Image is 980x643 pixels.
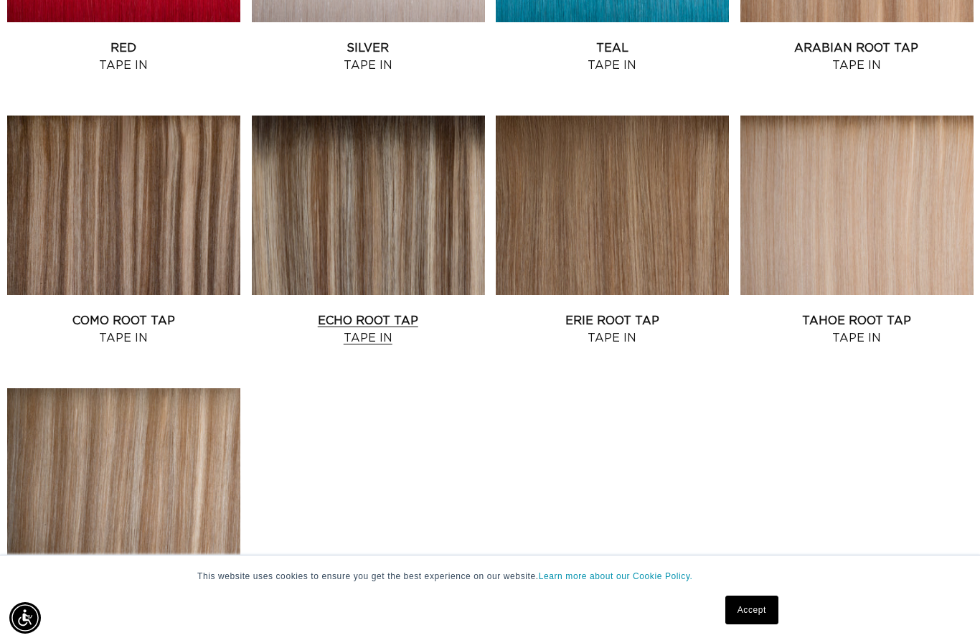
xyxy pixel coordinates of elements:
a: Learn more about our Cookie Policy. [539,571,693,581]
a: Como Root Tap Tape In [7,312,240,347]
a: Erie Root Tap Tape In [496,312,729,347]
a: Tahoe Root Tap Tape In [740,312,974,347]
a: Accept [725,596,778,624]
a: Echo Root Tap Tape In [252,312,485,347]
div: Accessibility Menu [9,602,41,634]
a: Red Tape In [7,39,240,74]
a: Teal Tape In [496,39,729,74]
p: This website uses cookies to ensure you get the best experience on our website. [197,570,783,583]
a: Arabian Root Tap Tape In [740,39,974,74]
a: Silver Tape In [252,39,485,74]
iframe: Chat Widget [908,574,980,643]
